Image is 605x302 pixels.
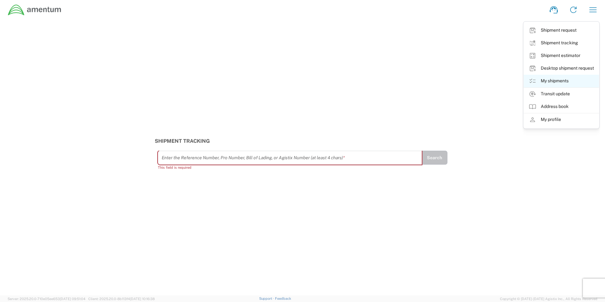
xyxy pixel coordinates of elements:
[155,138,451,144] h3: Shipment Tracking
[130,297,155,301] span: [DATE] 10:16:38
[524,37,599,49] a: Shipment tracking
[524,24,599,37] a: Shipment request
[88,297,155,301] span: Client: 2025.20.0-8b113f4
[259,297,275,300] a: Support
[524,113,599,126] a: My profile
[8,4,62,16] img: dyncorp
[158,165,422,170] div: This field is required
[500,296,597,302] span: Copyright © [DATE]-[DATE] Agistix Inc., All Rights Reserved
[275,297,291,300] a: Feedback
[60,297,85,301] span: [DATE] 09:51:04
[524,62,599,75] a: Desktop shipment request
[524,49,599,62] a: Shipment estimator
[524,75,599,87] a: My shipments
[524,88,599,100] a: Transit update
[524,100,599,113] a: Address book
[8,297,85,301] span: Server: 2025.20.0-710e05ee653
